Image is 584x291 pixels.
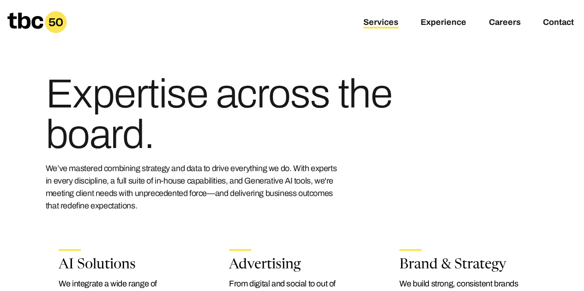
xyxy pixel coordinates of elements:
h1: Expertise across the board. [46,74,400,155]
a: Contact [542,18,573,29]
h2: AI Solutions [59,258,185,272]
h2: Advertising [229,258,355,272]
a: Homepage [7,11,67,33]
a: Experience [421,18,466,29]
h2: Brand & Strategy [399,258,525,272]
p: We’ve mastered combining strategy and data to drive everything we do. With experts in every disci... [46,162,341,212]
a: Careers [488,18,520,29]
a: Services [363,18,398,29]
